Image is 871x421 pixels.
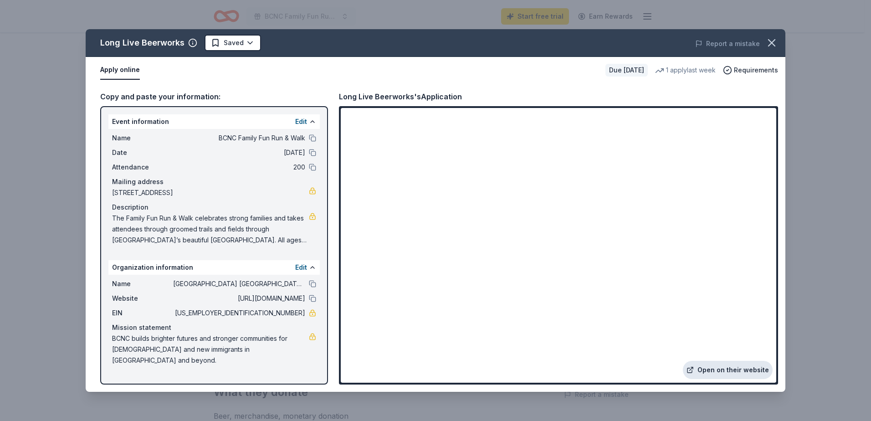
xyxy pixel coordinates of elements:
span: Date [112,147,173,158]
span: Name [112,278,173,289]
button: Edit [295,262,307,273]
div: Due [DATE] [605,64,648,77]
div: Mailing address [112,176,316,187]
button: Saved [205,35,261,51]
span: [URL][DOMAIN_NAME] [173,293,305,304]
div: Mission statement [112,322,316,333]
span: [STREET_ADDRESS] [112,187,309,198]
div: Event information [108,114,320,129]
span: The Family Fun Run & Walk celebrates strong families and takes attendees through groomed trails a... [112,213,309,246]
button: Apply online [100,61,140,80]
div: Organization information [108,260,320,275]
span: [DATE] [173,147,305,158]
button: Report a mistake [695,38,760,49]
div: Long Live Beerworks's Application [339,91,462,103]
div: Description [112,202,316,213]
span: 200 [173,162,305,173]
span: Saved [224,37,244,48]
span: Requirements [734,65,778,76]
span: Attendance [112,162,173,173]
span: [GEOGRAPHIC_DATA] [GEOGRAPHIC_DATA] [GEOGRAPHIC_DATA] - [GEOGRAPHIC_DATA] [173,278,305,289]
span: [US_EMPLOYER_IDENTIFICATION_NUMBER] [173,308,305,318]
span: EIN [112,308,173,318]
button: Edit [295,116,307,127]
button: Requirements [723,65,778,76]
div: Long Live Beerworks [100,36,184,50]
span: BCNC builds brighter futures and stronger communities for [DEMOGRAPHIC_DATA] and new immigrants i... [112,333,309,366]
div: Copy and paste your information: [100,91,328,103]
span: Name [112,133,173,144]
a: Open on their website [683,361,773,379]
div: 1 apply last week [655,65,716,76]
span: Website [112,293,173,304]
span: BCNC Family Fun Run & Walk [173,133,305,144]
